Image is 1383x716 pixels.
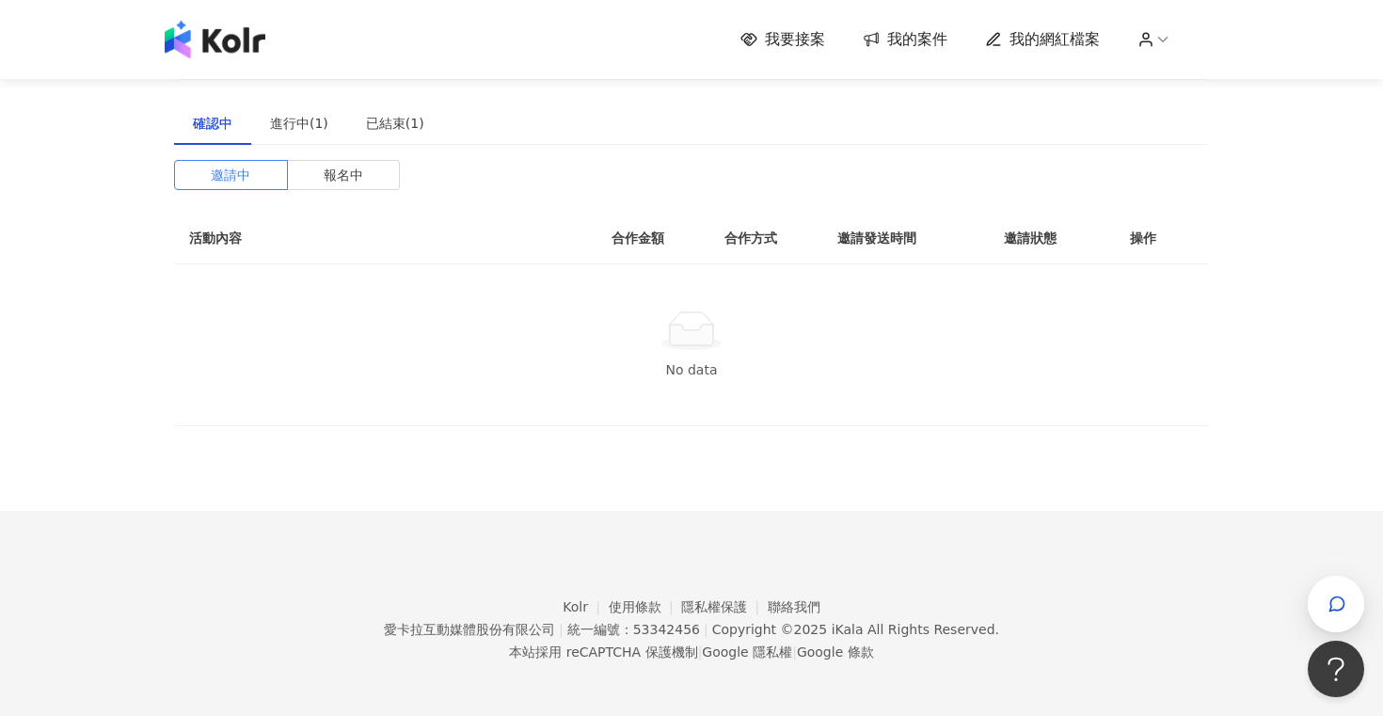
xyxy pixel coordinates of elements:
span: 我要接案 [765,29,825,50]
span: | [698,644,703,660]
span: 我的網紅檔案 [1009,29,1100,50]
th: 合作方式 [709,213,822,264]
a: 隱私權保護 [681,599,768,614]
a: 我的網紅檔案 [985,29,1100,50]
a: 我的案件 [863,29,947,50]
a: 聯絡我們 [768,599,820,614]
div: 愛卡拉互動媒體股份有限公司 [384,622,555,637]
span: 邀請中 [211,161,250,189]
div: 統一編號：53342456 [567,622,700,637]
th: 活動內容 [174,213,550,264]
span: 報名中 [324,161,363,189]
img: logo [165,21,265,58]
th: 邀請狀態 [989,213,1115,264]
a: 使用條款 [609,599,682,614]
span: | [559,622,564,637]
span: 本站採用 reCAPTCHA 保護機制 [509,641,873,663]
div: 已結束(1) [366,113,424,134]
a: 我要接案 [740,29,825,50]
th: 合作金額 [596,213,709,264]
a: Google 條款 [797,644,874,660]
iframe: Help Scout Beacon - Open [1308,641,1364,697]
div: Copyright © 2025 All Rights Reserved. [712,622,999,637]
div: No data [197,359,1186,380]
a: iKala [832,622,864,637]
span: 我的案件 [887,29,947,50]
a: Kolr [563,599,608,614]
div: 進行中(1) [270,113,328,134]
th: 操作 [1115,213,1209,264]
span: | [792,644,797,660]
span: | [704,622,708,637]
a: Google 隱私權 [702,644,792,660]
th: 邀請發送時間 [822,213,989,264]
div: 確認中 [193,113,232,134]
